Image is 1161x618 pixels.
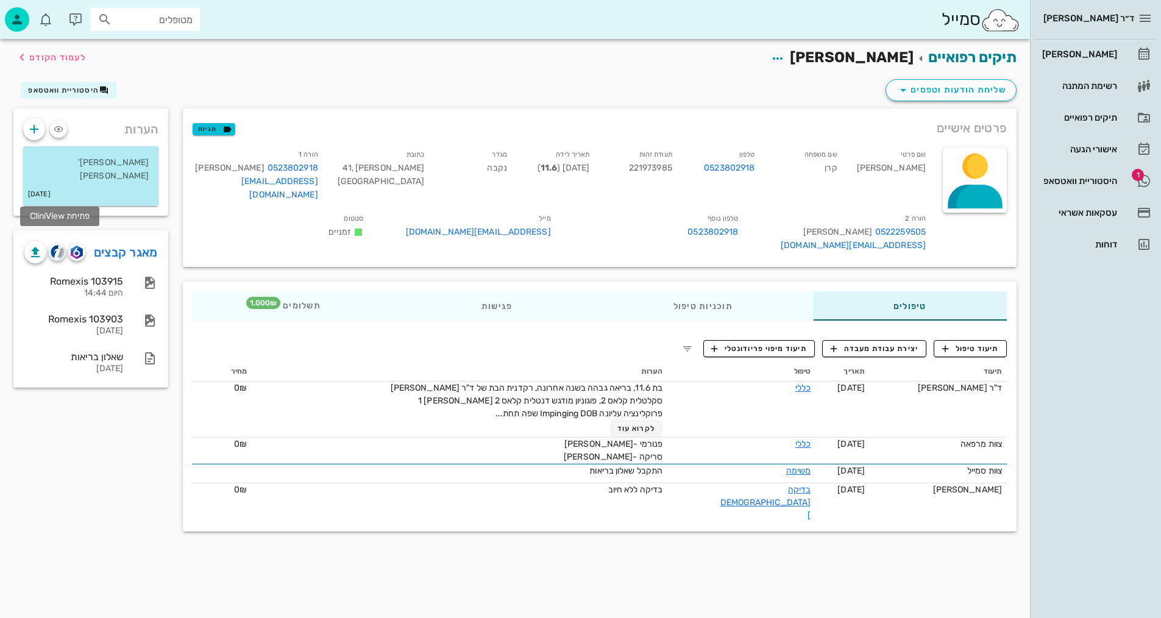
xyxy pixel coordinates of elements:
th: מחיר [193,362,252,382]
span: פנורמי -[PERSON_NAME] סריקה -[PERSON_NAME] [564,439,662,462]
a: משימה [786,466,811,476]
a: כללי [795,383,811,393]
span: פרטים אישיים [937,118,1007,138]
span: לקרוא עוד [617,424,655,433]
div: עסקאות אשראי [1040,208,1117,218]
div: Romexis 103915 [24,275,123,287]
span: [PERSON_NAME] 41 [343,163,425,173]
a: 0523802918 [704,162,754,175]
div: ד"ר [PERSON_NAME] [875,382,1002,394]
button: cliniview logo [49,244,66,261]
div: נקבה [434,145,516,209]
span: בדיקה ללא חיוב [608,485,662,495]
div: שאלון בריאות [24,351,123,363]
div: [PERSON_NAME] [1040,49,1117,59]
small: הורה 2 [905,215,926,222]
small: כתובת [407,151,425,158]
p: [PERSON_NAME]' [PERSON_NAME] [33,156,149,183]
div: תוכניות טיפול [593,291,813,321]
a: מאגר קבצים [94,243,158,262]
div: הערות [13,108,168,144]
div: [PERSON_NAME] [847,145,936,209]
small: טלפון נוסף [708,215,738,222]
small: שם משפחה [804,151,837,158]
small: הורה 1 [299,151,318,158]
span: [DATE] [837,383,865,393]
small: טלפון [739,151,755,158]
a: כללי [795,439,811,449]
button: תיעוד טיפול [934,340,1007,357]
span: [PERSON_NAME] [790,49,914,66]
a: תיקים רפואיים [928,49,1017,66]
span: זמניים [328,227,351,237]
div: היום 14:44 [24,288,123,299]
span: תגיות [198,124,230,135]
a: [EMAIL_ADDRESS][DOMAIN_NAME] [406,227,551,237]
strong: 11.6 [541,163,557,173]
span: תיעוד טיפול [942,343,999,354]
div: צוות מרפאה [875,438,1002,450]
small: [DATE] [28,188,51,201]
span: יצירת עבודת מעבדה [831,343,918,354]
span: שליחת הודעות וטפסים [896,83,1006,98]
div: אישורי הגעה [1040,144,1117,154]
a: אישורי הגעה [1035,135,1156,164]
span: היסטוריית וואטסאפ [28,86,99,94]
span: [DATE] [837,485,865,495]
small: מגדר [492,151,506,158]
span: [DATE] ( ) [538,163,589,173]
span: ד״ר [PERSON_NAME] [1043,13,1134,24]
a: [EMAIL_ADDRESS][DOMAIN_NAME] [241,176,318,200]
div: קרן [764,145,847,209]
small: תאריך לידה [556,151,589,158]
small: תעודת זהות [639,151,672,158]
a: 0522259505 [875,226,926,239]
a: תגהיסטוריית וואטסאפ [1035,166,1156,196]
div: רשימת המתנה [1040,81,1117,91]
a: 0523802918 [268,162,318,175]
button: תיעוד מיפוי פריודונטלי [703,340,815,357]
img: cliniview logo [51,245,65,259]
span: 0₪ [234,485,247,495]
span: תשלומים [273,302,321,310]
th: תיעוד [870,362,1007,382]
img: SmileCloud logo [981,8,1020,32]
button: תגיות [193,123,235,135]
div: פגישות [401,291,593,321]
span: תיעוד מיפוי פריודונטלי [711,343,807,354]
th: הערות [252,362,667,382]
a: [PERSON_NAME] [1035,40,1156,69]
div: היסטוריית וואטסאפ [1040,176,1117,186]
a: עסקאות אשראי [1035,198,1156,227]
span: תג [246,297,280,309]
div: [PERSON_NAME] [875,483,1002,496]
span: 0₪ [234,439,247,449]
button: שליחת הודעות וטפסים [886,79,1017,101]
a: דוחות [1035,230,1156,259]
span: לעמוד הקודם [29,52,86,63]
div: [PERSON_NAME] [195,162,318,175]
small: מייל [539,215,550,222]
span: [GEOGRAPHIC_DATA] [338,176,425,186]
span: 0₪ [234,383,247,393]
button: לקרוא עוד [610,420,663,437]
button: היסטוריית וואטסאפ [21,82,116,99]
div: דוחות [1040,240,1117,249]
a: רשימת המתנה [1035,71,1156,101]
span: 221973985 [629,163,672,173]
div: [DATE] [24,364,123,374]
small: סטטוס [344,215,363,222]
div: תיקים רפואיים [1040,113,1117,123]
span: , [352,163,353,173]
span: תג [1132,169,1144,181]
th: תאריך [815,362,870,382]
img: romexis logo [71,246,82,259]
a: בדיקה [DEMOGRAPHIC_DATA] [720,485,811,520]
div: [PERSON_NAME] [758,226,926,239]
span: [DATE] [837,439,865,449]
th: טיפול [667,362,815,382]
div: טיפולים [813,291,1007,321]
div: סמייל [942,7,1020,33]
button: romexis logo [68,244,85,261]
a: תיקים רפואיים [1035,103,1156,132]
